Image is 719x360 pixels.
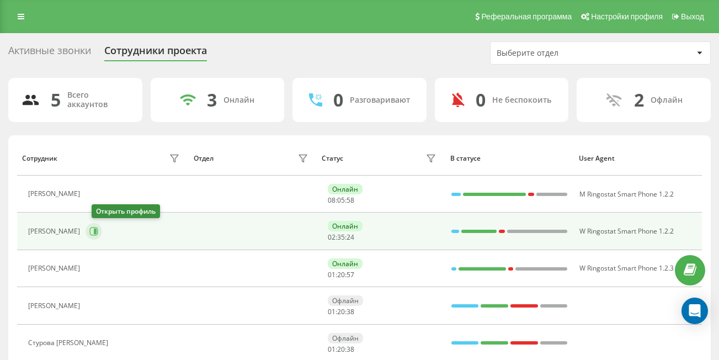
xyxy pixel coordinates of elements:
[651,96,683,105] div: Офлайн
[92,204,160,218] div: Открыть профиль
[28,339,111,347] div: Cтурова [PERSON_NAME]
[328,270,335,279] span: 01
[28,302,83,310] div: [PERSON_NAME]
[337,345,345,354] span: 20
[328,295,363,306] div: Офлайн
[22,155,57,162] div: Сотрудник
[347,195,354,205] span: 58
[328,308,354,316] div: : :
[481,12,572,21] span: Реферальная программа
[328,195,335,205] span: 08
[333,89,343,110] div: 0
[328,197,354,204] div: : :
[328,221,363,231] div: Онлайн
[497,49,629,58] div: Выберите отдел
[328,271,354,279] div: : :
[492,96,551,105] div: Не беспокоить
[337,195,345,205] span: 05
[579,189,674,199] span: M Ringostat Smart Phone 1.2.2
[8,45,91,62] div: Активные звонки
[207,89,217,110] div: 3
[337,232,345,242] span: 35
[194,155,214,162] div: Отдел
[450,155,568,162] div: В статусе
[28,264,83,272] div: [PERSON_NAME]
[51,89,61,110] div: 5
[328,333,363,343] div: Офлайн
[579,226,674,236] span: W Ringostat Smart Phone 1.2.2
[328,345,335,354] span: 01
[347,307,354,316] span: 38
[681,12,704,21] span: Выход
[337,307,345,316] span: 20
[223,96,254,105] div: Онлайн
[104,45,207,62] div: Сотрудники проекта
[347,345,354,354] span: 38
[328,307,335,316] span: 01
[579,263,674,273] span: W Ringostat Smart Phone 1.2.3
[337,270,345,279] span: 20
[579,155,697,162] div: User Agent
[476,89,486,110] div: 0
[28,227,83,235] div: [PERSON_NAME]
[322,155,343,162] div: Статус
[28,190,83,198] div: [PERSON_NAME]
[328,258,363,269] div: Онлайн
[634,89,644,110] div: 2
[67,91,129,109] div: Всего аккаунтов
[347,232,354,242] span: 24
[681,298,708,324] div: Open Intercom Messenger
[591,12,663,21] span: Настройки профиля
[328,184,363,194] div: Онлайн
[328,346,354,353] div: : :
[328,232,335,242] span: 02
[328,234,354,241] div: : :
[347,270,354,279] span: 57
[350,96,410,105] div: Разговаривают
